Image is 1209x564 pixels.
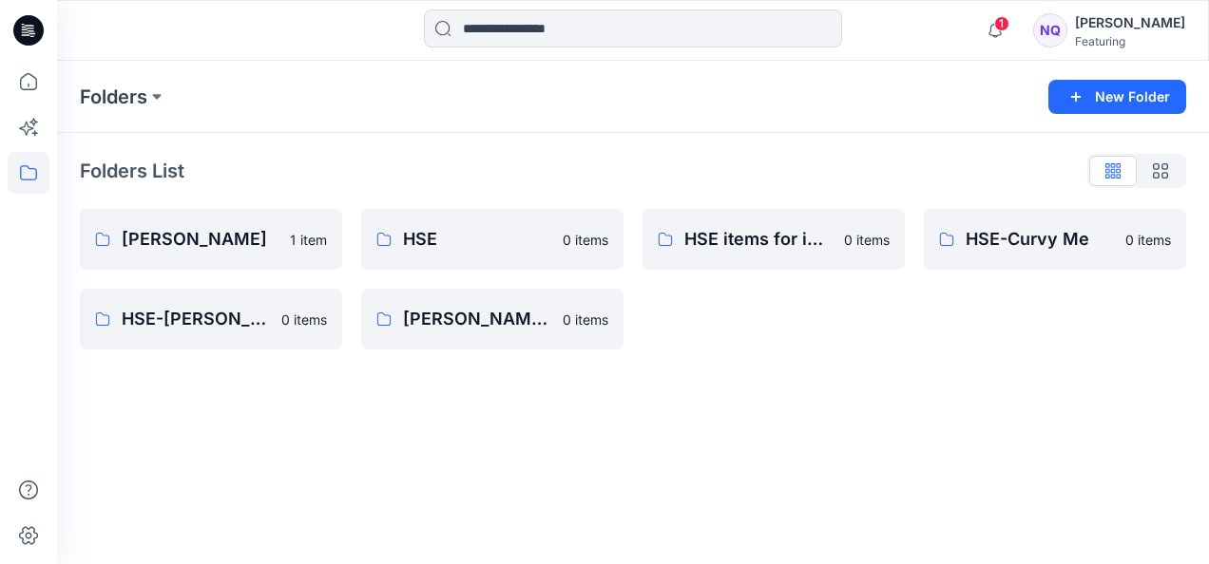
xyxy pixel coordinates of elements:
p: HSE [403,226,551,253]
p: 0 items [281,310,327,329]
a: HSE-Curvy Me0 items [924,209,1186,270]
p: HSE items for internal preview [684,226,833,253]
p: [PERSON_NAME] [PERSON_NAME] Internal [403,306,551,332]
p: 0 items [1125,230,1171,250]
p: 1 item [290,230,327,250]
p: Folders List [80,157,184,185]
p: HSE-[PERSON_NAME] [122,306,270,332]
a: HSE items for internal preview0 items [643,209,905,270]
button: New Folder [1048,80,1186,114]
a: [PERSON_NAME]1 item [80,209,342,270]
p: 0 items [563,230,608,250]
a: [PERSON_NAME] [PERSON_NAME] Internal0 items [361,289,624,349]
p: 0 items [844,230,890,250]
p: 0 items [563,310,608,329]
p: HSE-Curvy Me [966,226,1114,253]
span: 1 [994,16,1009,31]
a: HSE0 items [361,209,624,270]
a: HSE-[PERSON_NAME]0 items [80,289,342,349]
div: Featuring [1075,34,1185,48]
div: NQ [1033,13,1067,47]
a: Folders [80,84,147,110]
div: [PERSON_NAME] [1075,11,1185,34]
p: [PERSON_NAME] [122,226,278,253]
